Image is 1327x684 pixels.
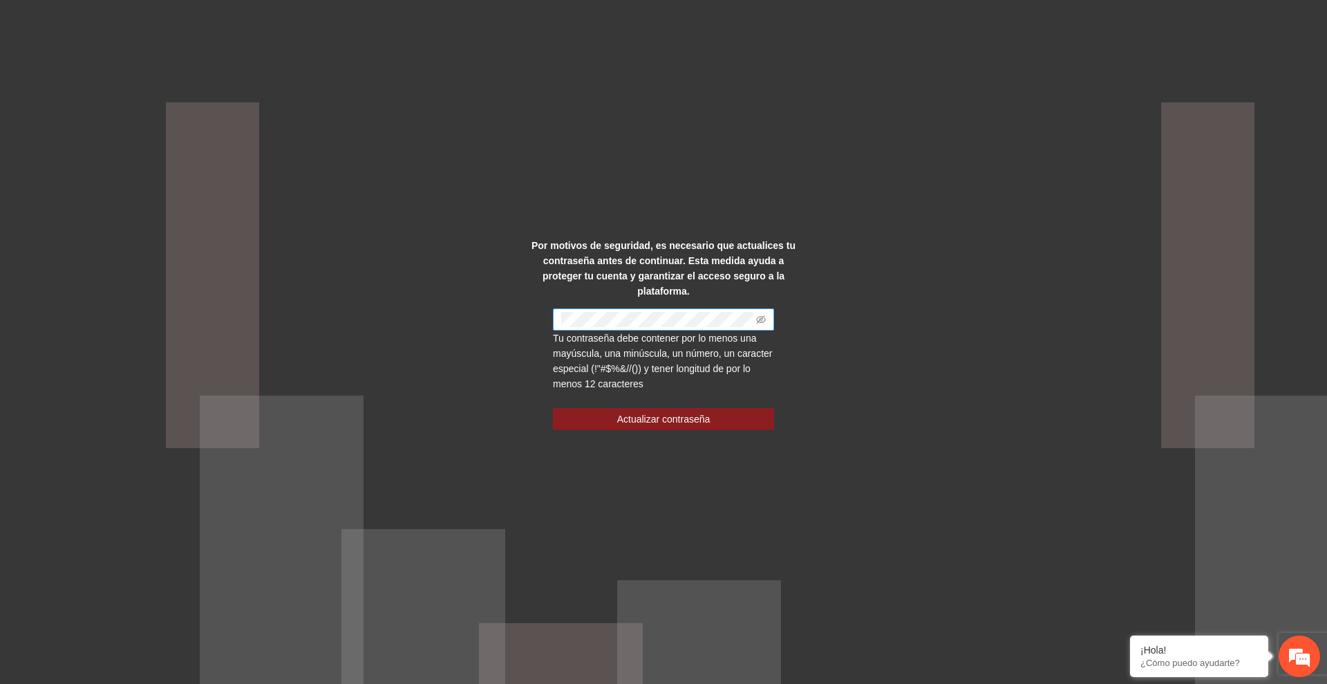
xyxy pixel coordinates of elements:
[756,315,766,324] span: eye-invisible
[72,71,232,89] div: Chatee con nosotros ahora
[1140,658,1258,668] p: ¿Cómo puedo ayudarte?
[7,378,263,426] textarea: Escriba su mensaje y pulse “Intro”
[553,408,774,430] button: Actualizar contraseña
[1140,645,1258,656] div: ¡Hola!
[553,333,773,389] span: Tu contraseña debe contener por lo menos una mayúscula, una minúscula, un número, un caracter esp...
[531,240,796,297] strong: Por motivos de seguridad, es necesario que actualices tu contraseña antes de continuar. Esta medi...
[227,7,260,40] div: Minimizar ventana de chat en vivo
[80,185,191,324] span: Estamos en línea.
[617,412,710,427] span: Actualizar contraseña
